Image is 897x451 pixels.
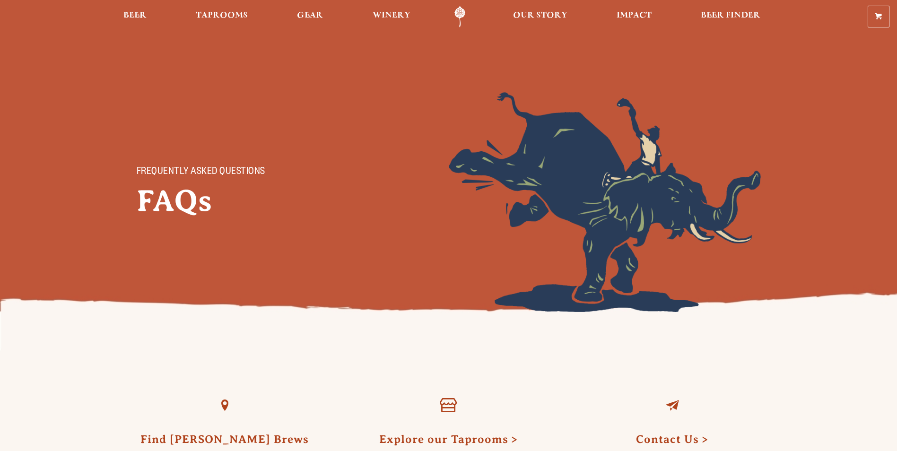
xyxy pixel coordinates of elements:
a: Find Odell Brews Near You [203,384,246,427]
a: Contact Us [636,433,708,445]
a: Gear [291,6,329,27]
span: Beer Finder [701,12,760,19]
h2: FAQs [137,184,364,218]
a: Contact Us [651,384,694,427]
span: Our Story [513,12,567,19]
a: Our Story [507,6,574,27]
span: Beer [123,12,147,19]
a: Explore our Taprooms [427,384,470,427]
a: Impact [610,6,658,27]
a: Odell Home [442,6,478,27]
a: Winery [366,6,417,27]
span: Taprooms [196,12,248,19]
img: Foreground404 [449,92,761,312]
p: FREQUENTLY ASKED QUESTIONS [137,167,345,178]
span: Gear [297,12,323,19]
span: Impact [617,12,652,19]
a: Beer [117,6,153,27]
a: Taprooms [190,6,254,27]
a: Explore our Taprooms [379,433,518,445]
span: Winery [373,12,410,19]
a: Beer Finder [695,6,766,27]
